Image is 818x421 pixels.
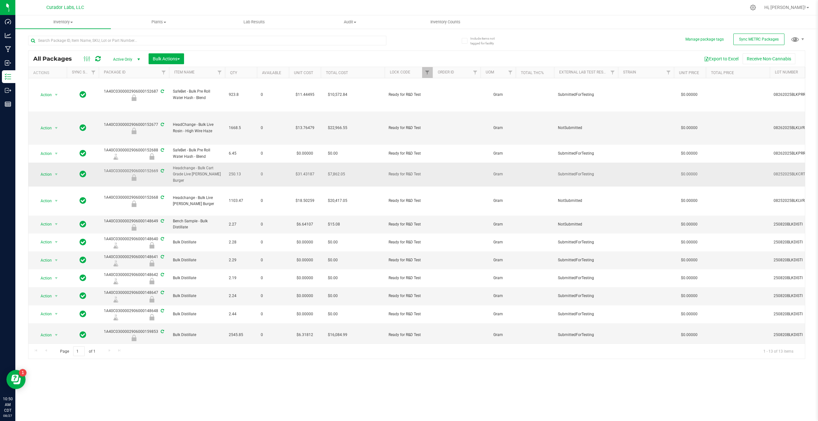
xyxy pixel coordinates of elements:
[558,332,614,338] span: SubmittedForTesting
[173,218,221,230] span: Bench Sample - Bulk Distillate
[558,293,614,299] span: SubmittedForTesting
[700,53,743,64] button: Export to Excel
[470,67,481,78] a: Filter
[134,153,170,160] div: Ready for R&D Test
[206,15,302,29] a: Lab Results
[558,125,614,131] span: NotSubmitted
[774,257,814,263] span: 250820BLKDISTI
[35,256,52,265] span: Action
[52,170,60,179] span: select
[558,92,614,98] span: SubmittedForTesting
[261,92,285,98] span: 0
[678,330,701,340] span: $0.00000
[262,71,281,75] a: Available
[389,239,429,245] span: Ready for R&D Test
[160,89,164,94] span: Sync from Compliance System
[774,311,814,317] span: 250820BLKDISTI
[160,219,164,223] span: Sync from Compliance System
[389,311,429,317] span: Ready for R&D Test
[52,274,60,283] span: select
[214,67,225,78] a: Filter
[149,53,184,64] button: Bulk Actions
[678,149,701,158] span: $0.00000
[52,238,60,247] span: select
[173,88,221,101] span: SafeBet - Bulk Pre Roll Water Hash - Blend
[325,196,351,205] span: $20,417.05
[98,168,170,180] div: 1A40C0300002906000152669
[484,171,512,177] span: Gram
[289,269,321,287] td: $0.00000
[15,15,111,29] a: Inventory
[80,291,86,300] span: In Sync
[173,332,221,338] span: Bulk Distillate
[678,220,701,229] span: $0.00000
[484,275,512,281] span: Gram
[5,32,11,39] inline-svg: Analytics
[35,196,52,205] span: Action
[389,293,429,299] span: Ready for R&D Test
[261,275,285,281] span: 0
[229,239,253,245] span: 2.28
[325,90,351,99] span: $10,572.84
[134,278,170,284] div: Ready for R&D Test
[398,15,493,29] a: Inventory Counts
[678,310,701,319] span: $0.00000
[160,255,164,259] span: Sync from Compliance System
[174,70,195,74] a: Item Name
[80,238,86,247] span: In Sync
[104,70,126,74] a: Package ID
[678,291,701,301] span: $0.00000
[261,171,285,177] span: 0
[749,4,757,11] div: Manage settings
[158,67,169,78] a: Filter
[486,70,494,74] a: UOM
[35,90,52,99] span: Action
[389,221,429,227] span: Ready for R&D Test
[52,331,60,340] span: select
[80,273,86,282] span: In Sync
[711,71,734,75] a: Total Price
[160,272,164,277] span: Sync from Compliance System
[678,90,701,99] span: $0.00000
[28,36,386,45] input: Search Package ID, Item Name, SKU, Lot or Part Number...
[325,330,351,340] span: $16,084.99
[229,92,253,98] span: 923.8
[558,198,614,204] span: NotSubmitted
[52,196,60,205] span: select
[678,256,701,265] span: $0.00000
[678,238,701,247] span: $0.00000
[52,292,60,301] span: select
[80,170,86,179] span: In Sync
[80,123,86,132] span: In Sync
[134,296,170,302] div: Ready for R&D Test
[229,198,253,204] span: 1103.47
[389,125,429,131] span: Ready for R&D Test
[302,19,397,25] span: Audit
[52,124,60,133] span: select
[229,311,253,317] span: 2.44
[758,346,799,356] span: 1 - 13 of 13 items
[73,346,85,356] input: 1
[289,145,321,163] td: $0.00000
[558,171,614,177] span: SubmittedForTesting
[663,67,674,78] a: Filter
[5,73,11,80] inline-svg: Inventory
[389,198,429,204] span: Ready for R&D Test
[55,346,101,356] span: Page of 1
[98,242,134,249] div: Lab Sample
[261,150,285,157] span: 0
[484,92,512,98] span: Gram
[229,257,253,263] span: 2.29
[521,71,544,75] a: Total THC%
[484,221,512,227] span: Gram
[558,257,614,263] span: SubmittedForTesting
[422,67,433,78] a: Filter
[134,314,170,320] div: Ready for R&D Test
[775,70,798,74] a: Lot Number
[325,310,341,319] span: $0.00
[739,37,779,42] span: Sync METRC Packages
[98,147,170,160] div: 1A40C0300002906000152688
[229,125,253,131] span: 1668.5
[438,70,454,74] a: Order Id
